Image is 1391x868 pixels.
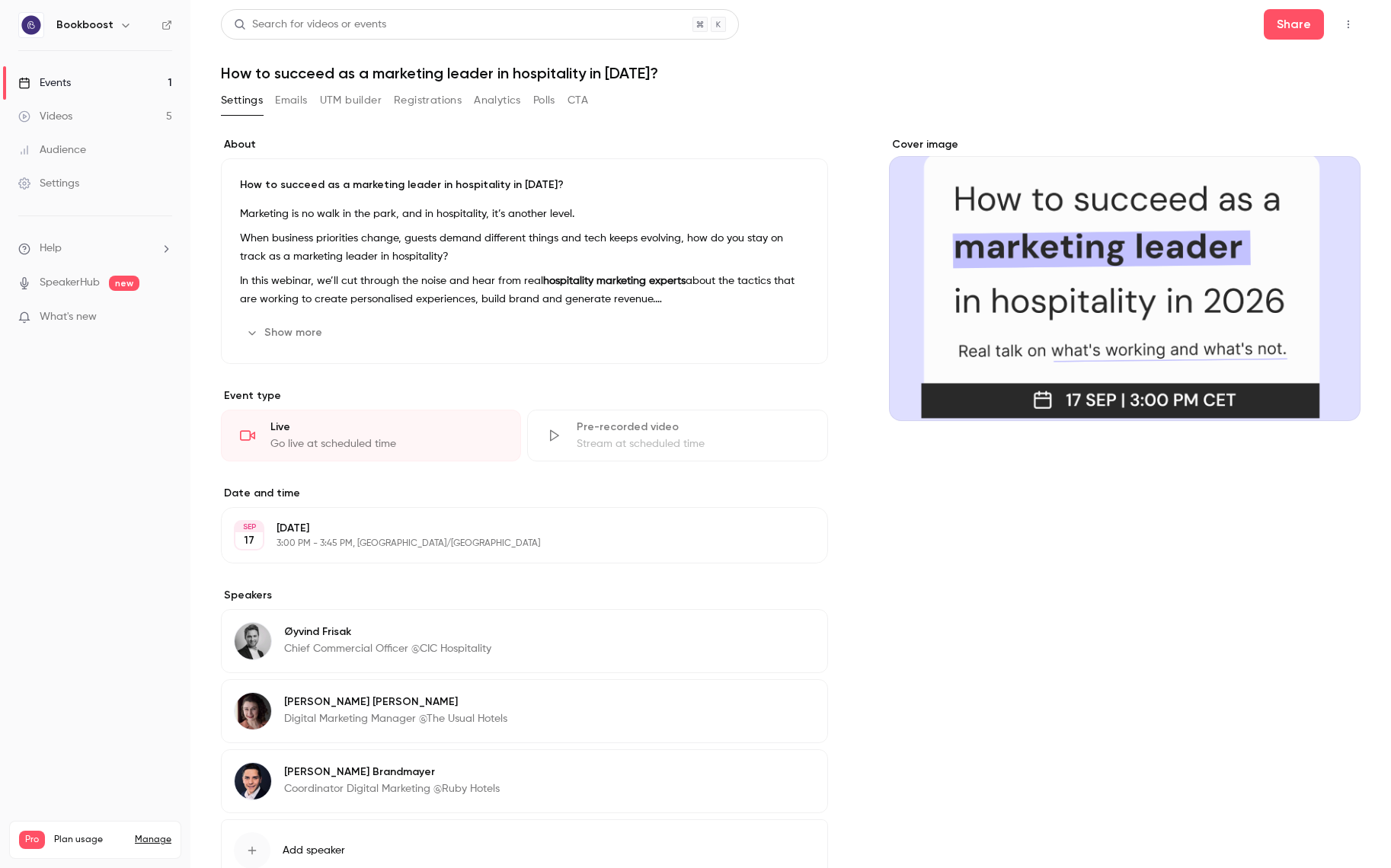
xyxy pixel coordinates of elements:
[54,834,126,846] span: Plan usage
[283,843,345,858] span: Add speaker
[235,763,271,799] img: Heiko Brandmayer
[154,311,172,324] iframe: Noticeable Trigger
[221,88,263,113] button: Settings
[284,641,491,656] p: Chief Commercial Officer @CIC Hospitality
[221,410,521,461] div: LiveGo live at scheduled time
[543,276,686,286] strong: hospitality marketing experts
[240,321,331,345] button: Show more
[234,17,386,33] div: Search for videos or events
[284,781,500,796] p: Coordinator Digital Marketing @Ruby Hotels
[277,538,747,550] p: 3:00 PM - 3:45 PM, [GEOGRAPHIC_DATA]/[GEOGRAPHIC_DATA]
[221,388,828,404] p: Event type
[275,88,307,113] button: Emails
[244,533,254,548] p: 17
[270,436,502,452] div: Go live at scheduled time
[235,522,263,532] div: SEP
[40,275,100,291] a: SpeakerHub
[277,521,747,536] p: [DATE]
[577,420,808,435] div: Pre-recorded video
[221,679,828,743] div: Anne Williams[PERSON_NAME] [PERSON_NAME]Digital Marketing Manager @The Usual Hotels
[221,588,828,603] label: Speakers
[40,241,62,257] span: Help
[221,137,828,152] label: About
[240,272,809,308] p: In this webinar, we’ll cut through the noise and hear from real about the tactics that are workin...
[568,88,588,113] button: CTA
[235,693,271,729] img: Anne Williams
[889,137,1361,152] label: Cover image
[240,229,809,266] p: When business priorities change, guests demand different things and tech keeps evolving, how do y...
[18,142,86,158] div: Audience
[235,623,271,659] img: Øyvind Frisak
[270,420,502,435] div: Live
[18,176,79,191] div: Settings
[221,486,828,501] label: Date and time
[284,694,507,710] p: [PERSON_NAME] [PERSON_NAME]
[19,13,43,37] img: Bookboost
[527,410,827,461] div: Pre-recorded videoStream at scheduled time
[284,711,507,726] p: Digital Marketing Manager @The Usual Hotels
[40,309,97,325] span: What's new
[577,436,808,452] div: Stream at scheduled time
[221,749,828,813] div: Heiko Brandmayer[PERSON_NAME] BrandmayerCoordinator Digital Marketing @Ruby Hotels
[284,764,500,780] p: [PERSON_NAME] Brandmayer
[56,18,114,33] h6: Bookboost
[135,834,171,846] a: Manage
[221,64,1361,82] h1: How to succeed as a marketing leader in hospitality in [DATE]?
[533,88,555,113] button: Polls
[320,88,382,113] button: UTM builder
[18,241,172,257] li: help-dropdown-opener
[1264,9,1324,40] button: Share
[889,137,1361,421] section: Cover image
[240,205,809,223] p: Marketing is no walk in the park, and in hospitality, it’s another level.
[109,276,139,291] span: new
[284,624,491,640] p: Øyvind Frisak
[18,109,72,124] div: Videos
[221,609,828,673] div: Øyvind FrisakØyvind FrisakChief Commercial Officer @CIC Hospitality
[240,177,809,193] p: How to succeed as a marketing leader in hospitality in [DATE]?
[394,88,462,113] button: Registrations
[18,75,71,91] div: Events
[474,88,521,113] button: Analytics
[19,831,45,849] span: Pro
